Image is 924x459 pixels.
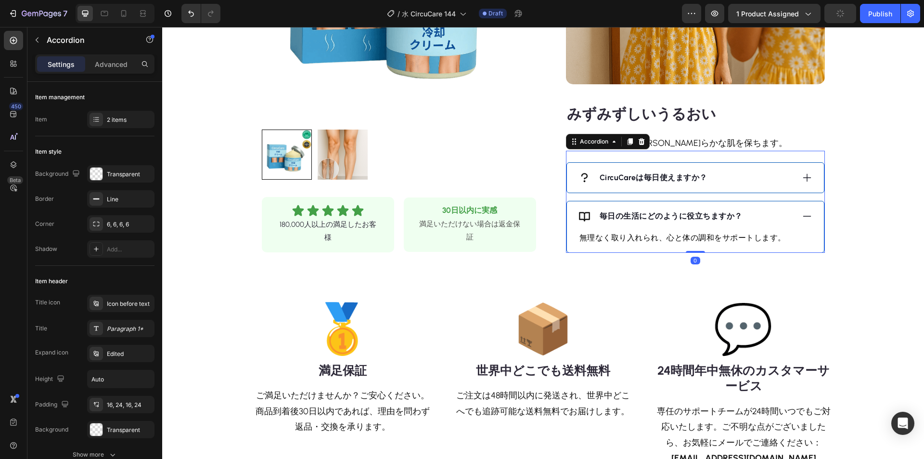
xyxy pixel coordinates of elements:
p: Advanced [95,59,128,69]
div: 16, 24, 16, 24 [107,401,152,409]
p: ⁠⁠⁠⁠⁠⁠⁠ [405,78,662,96]
div: Item management [35,93,85,102]
p: 専任のサポートチームが24時間いつでもご対応いたします。ご不明な点がございましたら、お気軽にメールでご連絡ください： [494,377,669,439]
div: Shadow [35,245,57,253]
div: Background [35,425,68,434]
div: Undo/Redo [181,4,220,23]
div: Transparent [107,170,152,179]
p: Settings [48,59,75,69]
p: うるおいを与え、[PERSON_NAME]らかな肌を保ちます。 [405,110,662,123]
div: Icon before text [107,300,152,308]
strong: 24時間年中無休のカスタマーサービス [495,336,667,367]
span: 満足いただけない場合は返金保証 [257,193,358,215]
button: 7 [4,4,72,23]
p: ご注文は48時間以内に発送され、世界中どこへでも追跡可能な送料無料でお届けします。 [294,361,468,392]
div: Line [107,195,152,204]
div: 6, 6, 6, 6 [107,220,152,229]
strong: 30日以内に実感 [280,179,335,188]
div: Item [35,115,47,124]
div: Background [35,168,82,181]
h2: 💬 [493,270,670,335]
h2: 📦 [293,270,469,335]
div: Accordion [416,110,448,119]
div: Item style [35,147,62,156]
div: Item header [35,277,68,286]
div: Rich Text Editor. Editing area: main [436,144,547,158]
span: Draft [488,9,503,18]
div: 0 [528,230,538,237]
div: Transparent [107,426,152,434]
div: Height [35,373,66,386]
div: Border [35,195,54,203]
span: 1 product assigned [736,9,799,19]
button: 1 product assigned [728,4,821,23]
p: 無理なく取り入れられ、心と体の調和をサポートします。 [417,205,649,217]
strong: みずみずしいうるおい [405,78,554,96]
button: Publish [860,4,900,23]
span: / [398,9,400,19]
div: Rich Text Editor. Editing area: main [436,182,582,197]
div: Title [35,324,47,333]
div: Padding [35,398,71,411]
div: Beta [7,176,23,184]
div: Open Intercom Messenger [891,412,914,435]
p: ご満足いただけませんか？ご安心ください。商品到着後30日以内であれば、理由を問わず返品・交換を承ります。 [93,361,268,407]
div: Rich Text Editor. Editing area: main [404,109,663,124]
strong: 満足保証 [156,336,205,351]
div: Title icon [35,298,60,307]
span: 水 CircuCare 144 [402,9,456,19]
div: Paragraph 1* [107,325,152,333]
input: Auto [88,370,154,388]
p: 7 [63,8,67,19]
div: Corner [35,220,54,228]
strong: [EMAIL_ADDRESS][DOMAIN_NAME] [509,426,654,436]
strong: 毎日の生活にどのように役立ちますか？ [437,184,580,194]
div: 450 [9,103,23,110]
div: Publish [868,9,892,19]
strong: 世界中どこでも送料無料 [314,336,448,351]
strong: CircuCareは毎日使えますか？ [437,146,545,155]
div: 2 items [107,116,152,124]
h2: Rich Text Editor. Editing area: main [404,77,663,97]
div: Add... [107,245,152,254]
p: Accordion [47,34,128,46]
iframe: Design area [162,27,924,459]
h2: 🥇 [92,270,269,335]
div: Expand icon [35,348,68,357]
div: Edited [107,350,152,358]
